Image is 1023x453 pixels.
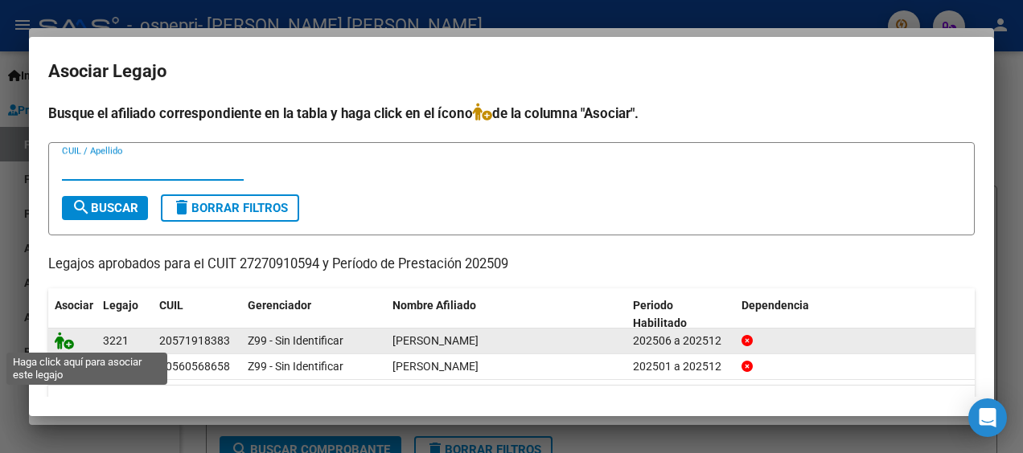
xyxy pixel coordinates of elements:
datatable-header-cell: Gerenciador [241,288,386,341]
span: Periodo Habilitado [633,299,687,330]
span: Z99 - Sin Identificar [248,334,343,347]
datatable-header-cell: Asociar [48,288,97,341]
button: Borrar Filtros [161,194,299,222]
span: Asociar [55,299,93,312]
span: Dependencia [742,299,809,312]
span: Gerenciador [248,299,311,312]
mat-icon: delete [172,198,191,217]
div: 202501 a 202512 [633,357,729,376]
span: Legajo [103,299,138,312]
mat-icon: search [72,198,91,217]
span: CUIL [159,299,183,312]
datatable-header-cell: CUIL [153,288,241,341]
div: Open Intercom Messenger [968,398,1007,437]
div: 20560568658 [159,357,230,376]
span: ALARCON RAMIRO ULISES [392,360,479,373]
div: 2 registros [48,386,975,426]
span: DOMINGUES JOAQUIN [392,334,479,347]
span: Z99 - Sin Identificar [248,360,343,373]
button: Buscar [62,196,148,220]
span: Nombre Afiliado [392,299,476,312]
span: 2626 [103,360,129,373]
p: Legajos aprobados para el CUIT 27270910594 y Período de Prestación 202509 [48,255,975,275]
h2: Asociar Legajo [48,56,975,87]
datatable-header-cell: Dependencia [735,288,976,341]
span: 3221 [103,334,129,347]
datatable-header-cell: Periodo Habilitado [627,288,735,341]
div: 20571918383 [159,332,230,350]
datatable-header-cell: Legajo [97,288,153,341]
div: 202506 a 202512 [633,332,729,350]
h4: Busque el afiliado correspondiente en la tabla y haga click en el ícono de la columna "Asociar". [48,103,975,124]
datatable-header-cell: Nombre Afiliado [386,288,627,341]
span: Borrar Filtros [172,201,288,215]
span: Buscar [72,201,138,215]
